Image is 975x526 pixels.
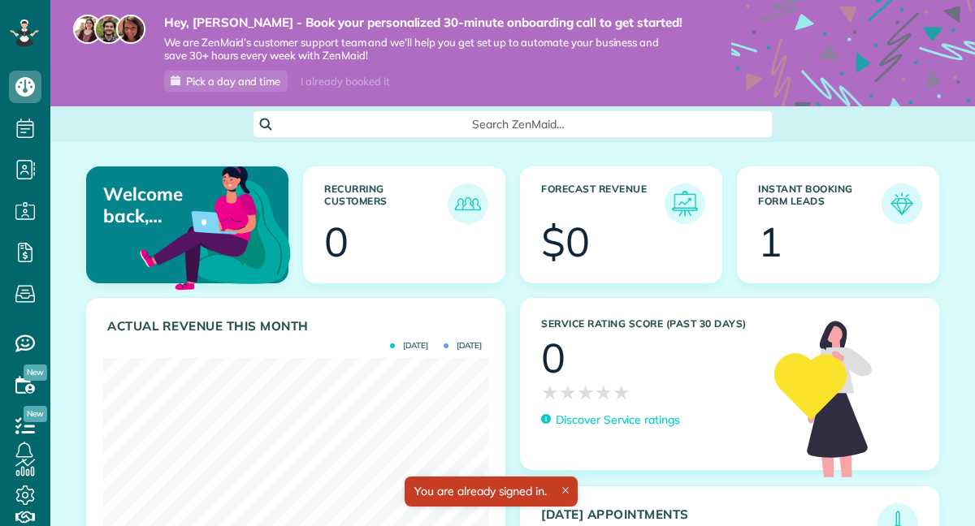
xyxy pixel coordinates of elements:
a: Pick a day and time [164,71,288,92]
span: ★ [559,378,577,407]
img: icon_forecast_revenue-8c13a41c7ed35a8dcfafea3cbb826a0462acb37728057bba2d056411b612bbbe.png [669,188,701,220]
h3: Instant Booking Form Leads [758,183,882,224]
img: michelle-19f622bdf1676172e81f8f8fba1fb50e276960ebfe0243fe18214015130c80e4.jpg [116,15,145,44]
span: ★ [577,378,595,407]
img: icon_recurring_customers-cf858462ba22bcd05b5a5880d41d6543d210077de5bb9ebc9590e49fd87d84ed.png [452,188,484,220]
strong: Hey, [PERSON_NAME] - Book your personalized 30-minute onboarding call to get started! [164,15,682,31]
div: 0 [324,222,349,262]
img: jorge-587dff0eeaa6aab1f244e6dc62b8924c3b6ad411094392a53c71c6c4a576187d.jpg [94,15,123,44]
img: icon_form_leads-04211a6a04a5b2264e4ee56bc0799ec3eb69b7e499cbb523a139df1d13a81ae0.png [886,188,918,220]
span: Pick a day and time [186,75,280,88]
span: ★ [595,378,613,407]
img: dashboard_welcome-42a62b7d889689a78055ac9021e634bf52bae3f8056760290aed330b23ab8690.png [136,148,294,305]
span: ★ [541,378,559,407]
div: I already booked it [291,71,399,92]
h3: Service Rating score (past 30 days) [541,318,758,330]
p: Welcome back, [PERSON_NAME]! [103,183,221,226]
h3: Recurring Customers [324,183,448,224]
p: Discover Service ratings [556,412,680,429]
h3: Actual Revenue this month [107,319,488,334]
img: maria-72a9807cf96188c08ef61303f053569d2e2a8a1cde33d635c8a3ac13582a053d.jpg [73,15,102,44]
div: $0 [541,222,590,262]
span: New [24,364,47,381]
span: [DATE] [390,342,428,350]
h3: Forecast Revenue [541,183,665,224]
div: You are already signed in. [405,476,578,507]
span: [DATE] [444,342,482,350]
a: Discover Service ratings [541,412,680,429]
span: ★ [613,378,630,407]
div: 0 [541,338,565,378]
div: 1 [758,222,782,262]
span: New [24,406,47,422]
span: We are ZenMaid’s customer support team and we’ll help you get set up to automate your business an... [164,36,682,63]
